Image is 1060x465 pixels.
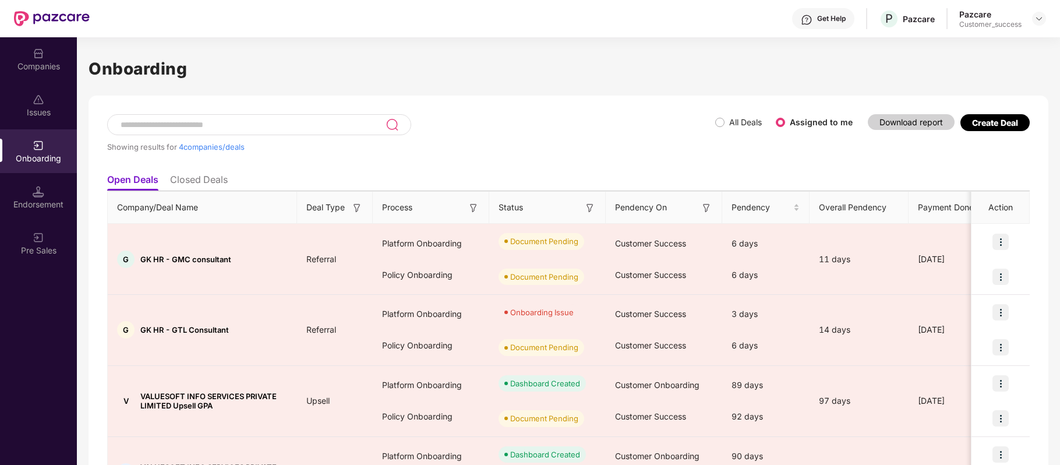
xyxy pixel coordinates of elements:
[510,235,578,247] div: Document Pending
[373,259,489,291] div: Policy Onboarding
[909,323,996,336] div: [DATE]
[373,369,489,401] div: Platform Onboarding
[722,330,810,361] div: 6 days
[992,446,1009,463] img: icon
[615,270,686,280] span: Customer Success
[885,12,893,26] span: P
[117,392,135,410] div: V
[959,20,1022,29] div: Customer_success
[89,56,1048,82] h1: Onboarding
[992,375,1009,392] img: icon
[971,192,1030,224] th: Action
[868,114,955,130] button: Download report
[918,201,977,214] span: Payment Done
[909,253,996,266] div: [DATE]
[33,140,44,152] img: svg+xml;base64,PHN2ZyB3aWR0aD0iMjAiIGhlaWdodD0iMjAiIHZpZXdCb3g9IjAgMCAyMCAyMCIgZmlsbD0ibm9uZSIgeG...
[510,449,580,460] div: Dashboard Created
[810,192,909,224] th: Overall Pendency
[297,325,345,334] span: Referral
[33,94,44,105] img: svg+xml;base64,PHN2ZyBpZD0iSXNzdWVzX2Rpc2FibGVkIiB4bWxucz0iaHR0cDovL3d3dy53My5vcmcvMjAwMC9zdmciIH...
[386,118,399,132] img: svg+xml;base64,PHN2ZyB3aWR0aD0iMjQiIGhlaWdodD0iMjUiIHZpZXdCb3g9IjAgMCAyNCAyNSIgZmlsbD0ibm9uZSIgeG...
[373,330,489,361] div: Policy Onboarding
[817,14,846,23] div: Get Help
[297,396,339,406] span: Upsell
[33,48,44,59] img: svg+xml;base64,PHN2ZyBpZD0iQ29tcGFuaWVzIiB4bWxucz0iaHR0cDovL3d3dy53My5vcmcvMjAwMC9zdmciIHdpZHRoPS...
[140,255,231,264] span: GK HR - GMC consultant
[33,186,44,198] img: svg+xml;base64,PHN2ZyB3aWR0aD0iMTQuNSIgaGVpZ2h0PSIxNC41IiB2aWV3Qm94PSIwIDAgMTYgMTYiIGZpbGw9Im5vbm...
[615,451,699,461] span: Customer Onboarding
[584,202,596,214] img: svg+xml;base64,PHN2ZyB3aWR0aD0iMTYiIGhlaWdodD0iMTYiIHZpZXdCb3g9IjAgMCAxNiAxNiIgZmlsbD0ibm9uZSIgeG...
[108,192,297,224] th: Company/Deal Name
[615,380,699,390] span: Customer Onboarding
[373,401,489,432] div: Policy Onboarding
[801,14,812,26] img: svg+xml;base64,PHN2ZyBpZD0iSGVscC0zMngzMiIgeG1sbnM9Imh0dHA6Ly93d3cudzMub3JnLzIwMDAvc3ZnIiB3aWR0aD...
[959,9,1022,20] div: Pazcare
[499,201,523,214] span: Status
[179,142,245,152] span: 4 companies/deals
[992,339,1009,355] img: icon
[33,232,44,244] img: svg+xml;base64,PHN2ZyB3aWR0aD0iMjAiIGhlaWdodD0iMjAiIHZpZXdCb3g9IjAgMCAyMCAyMCIgZmlsbD0ibm9uZSIgeG...
[722,401,810,432] div: 92 days
[373,298,489,330] div: Platform Onboarding
[722,259,810,291] div: 6 days
[510,378,580,389] div: Dashboard Created
[140,392,288,410] span: VALUESOFT INFO SERVICES PRIVATE LIMITED Upsell GPA
[722,192,810,224] th: Pendency
[903,13,935,24] div: Pazcare
[810,323,909,336] div: 14 days
[992,234,1009,250] img: icon
[701,202,712,214] img: svg+xml;base64,PHN2ZyB3aWR0aD0iMTYiIGhlaWdodD0iMTYiIHZpZXdCb3g9IjAgMCAxNiAxNiIgZmlsbD0ibm9uZSIgeG...
[117,251,135,268] div: G
[732,201,791,214] span: Pendency
[510,307,574,318] div: Onboarding Issue
[107,142,715,152] div: Showing results for
[729,117,762,127] label: All Deals
[972,118,1018,128] div: Create Deal
[14,11,90,26] img: New Pazcare Logo
[510,271,578,283] div: Document Pending
[170,174,228,191] li: Closed Deals
[722,228,810,259] div: 6 days
[909,192,996,224] th: Payment Done
[117,321,135,339] div: G
[1034,14,1044,23] img: svg+xml;base64,PHN2ZyBpZD0iRHJvcGRvd24tMzJ4MzIiIHhtbG5zPSJodHRwOi8vd3d3LnczLm9yZy8yMDAwL3N2ZyIgd2...
[510,341,578,353] div: Document Pending
[615,411,686,421] span: Customer Success
[306,201,345,214] span: Deal Type
[373,228,489,259] div: Platform Onboarding
[615,309,686,319] span: Customer Success
[107,174,158,191] li: Open Deals
[790,117,853,127] label: Assigned to me
[615,238,686,248] span: Customer Success
[468,202,479,214] img: svg+xml;base64,PHN2ZyB3aWR0aD0iMTYiIGhlaWdodD0iMTYiIHZpZXdCb3g9IjAgMCAxNiAxNiIgZmlsbD0ibm9uZSIgeG...
[140,325,229,334] span: GK HR - GTL Consultant
[351,202,363,214] img: svg+xml;base64,PHN2ZyB3aWR0aD0iMTYiIGhlaWdodD0iMTYiIHZpZXdCb3g9IjAgMCAxNiAxNiIgZmlsbD0ibm9uZSIgeG...
[510,413,578,424] div: Document Pending
[810,253,909,266] div: 11 days
[722,369,810,401] div: 89 days
[615,340,686,350] span: Customer Success
[992,410,1009,427] img: icon
[992,269,1009,285] img: icon
[992,304,1009,320] img: icon
[382,201,412,214] span: Process
[722,298,810,330] div: 3 days
[297,254,345,264] span: Referral
[909,394,996,407] div: [DATE]
[810,394,909,407] div: 97 days
[615,201,667,214] span: Pendency On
